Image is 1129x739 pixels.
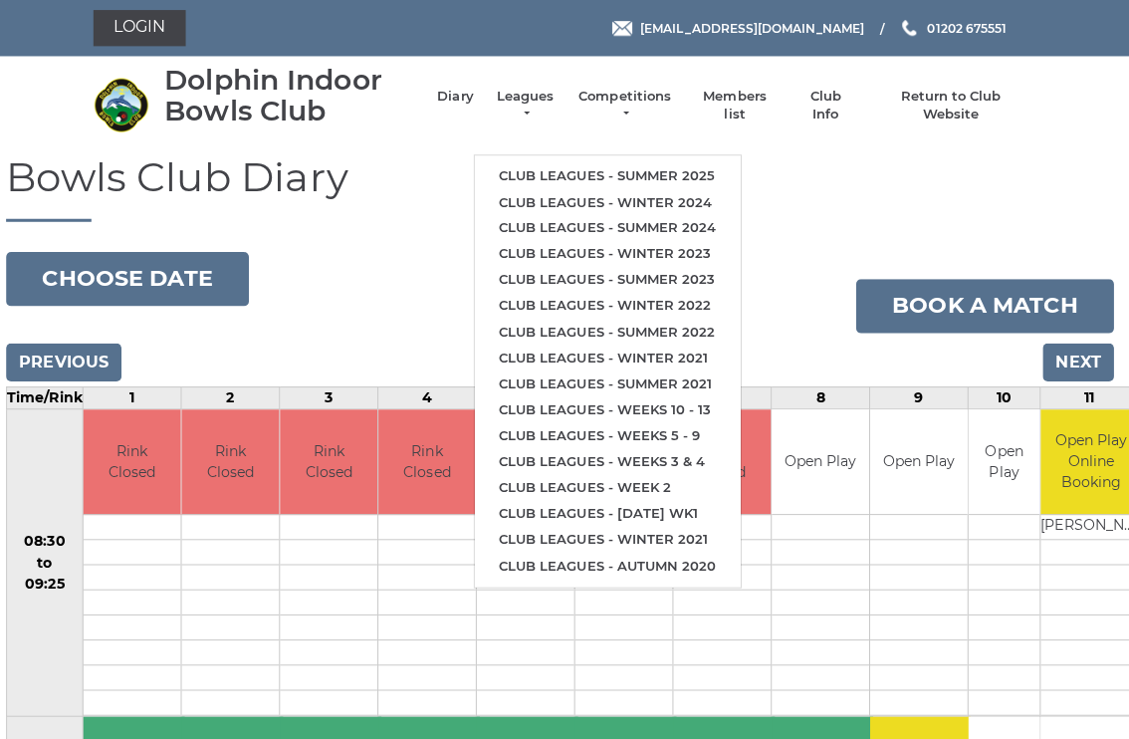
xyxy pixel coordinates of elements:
img: Dolphin Indoor Bowls Club [102,77,156,131]
img: Email [616,21,636,36]
a: Return to Club Website [877,87,1027,123]
td: 4 [384,383,482,405]
a: Club leagues - Winter 2021 [480,343,744,369]
a: Club leagues - Summer 2024 [480,213,744,239]
a: Club Info [799,87,857,123]
a: Club leagues - Weeks 5 - 9 [480,419,744,445]
a: Club leagues - Week 2 [480,471,744,497]
td: Open Play [872,406,969,511]
td: Open Play [970,406,1040,511]
a: Club leagues - Weeks 3 & 4 [480,445,744,471]
a: Phone us 01202 675551 [901,19,1008,38]
td: Rink Closed [92,406,188,511]
a: Club leagues - Summer 2021 [480,369,744,394]
td: 3 [287,383,384,405]
a: Diary [443,87,479,105]
a: Club leagues - Autumn 2020 [480,549,744,575]
a: Club leagues - Summer 2022 [480,317,744,343]
a: Club leagues - Winter 2021 [480,523,744,549]
a: Club leagues - Summer 2025 [480,162,744,188]
td: Time/Rink [16,383,92,405]
a: Email [EMAIL_ADDRESS][DOMAIN_NAME] [616,19,866,38]
h1: Bowls Club Diary [15,153,1114,220]
input: Previous [15,341,129,378]
td: Rink Closed [189,406,286,511]
span: 01202 675551 [929,20,1008,35]
td: 10 [970,383,1041,405]
a: Club leagues - Winter 2023 [480,239,744,265]
td: 8 [775,383,872,405]
a: Club leagues - Winter 2022 [480,291,744,317]
a: Club leagues - Winter 2024 [480,188,744,214]
a: Members list [696,87,779,123]
ul: Leagues [479,153,745,584]
button: Choose date [15,250,256,304]
td: 1 [92,383,189,405]
img: Phone us [904,20,918,36]
a: Club leagues - [DATE] wk1 [480,497,744,523]
td: Rink Closed [287,406,383,511]
a: Club leagues - Weeks 10 - 13 [480,394,744,420]
td: 2 [189,383,287,405]
td: Rink Closed [384,406,481,511]
a: Competitions [581,87,677,123]
span: [EMAIL_ADDRESS][DOMAIN_NAME] [644,20,866,35]
td: 08:30 to 09:25 [16,405,92,711]
a: Book a match [858,277,1114,331]
td: 9 [872,383,970,405]
input: Next [1043,341,1114,378]
a: Login [102,10,193,46]
div: Dolphin Indoor Bowls Club [172,64,423,125]
a: Leagues [499,87,562,123]
a: Club leagues - Summer 2023 [480,265,744,291]
td: Open Play [775,406,871,511]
